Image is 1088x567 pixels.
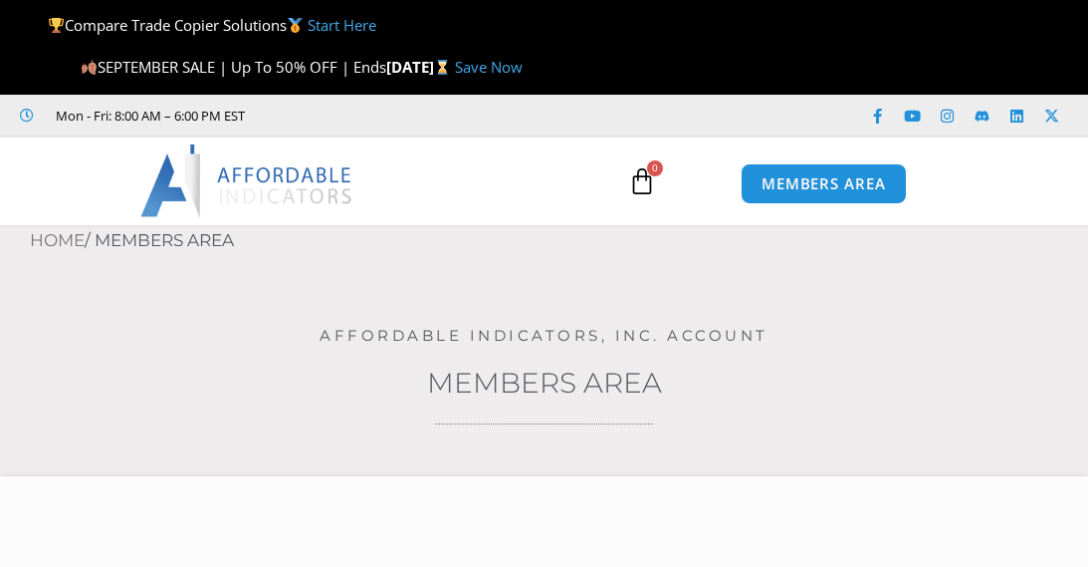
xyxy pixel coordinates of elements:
img: 🥇 [288,18,303,33]
a: MEMBERS AREA [741,163,907,204]
strong: [DATE] [386,57,455,77]
a: 0 [598,152,686,210]
span: Mon - Fri: 8:00 AM – 6:00 PM EST [51,104,245,128]
img: 🍂 [82,60,97,75]
span: MEMBERS AREA [762,176,886,191]
span: SEPTEMBER SALE | Up To 50% OFF | Ends [81,57,386,77]
img: ⌛ [435,60,450,75]
a: Home [30,230,85,250]
span: 0 [647,160,663,176]
a: Affordable Indicators, Inc. Account [320,326,768,345]
a: Members Area [427,366,662,400]
a: Start Here [308,15,376,35]
nav: Breadcrumb [30,225,1088,257]
iframe: Customer reviews powered by Trustpilot [255,106,553,126]
img: LogoAI | Affordable Indicators – NinjaTrader [140,144,354,216]
a: Save Now [455,57,523,77]
span: Compare Trade Copier Solutions [47,15,375,35]
img: 🏆 [49,18,64,33]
